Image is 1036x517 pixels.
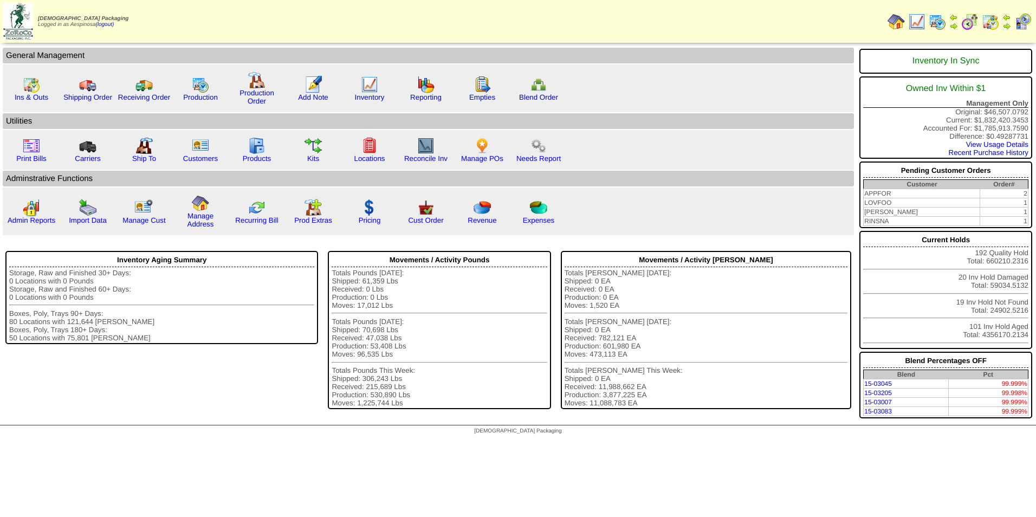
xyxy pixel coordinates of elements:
a: Recurring Bill [235,216,278,224]
img: arrowright.gif [949,22,958,30]
a: 15-03007 [864,398,892,406]
a: Locations [354,154,385,163]
a: Pricing [359,216,381,224]
a: Manage Address [187,212,214,228]
td: General Management [3,48,854,63]
div: Movements / Activity [PERSON_NAME] [565,253,848,267]
a: Receiving Order [118,93,170,101]
img: pie_chart.png [474,199,491,216]
div: Inventory Aging Summary [9,253,314,267]
div: Original: $46,507.0792 Current: $1,832,420.3453 Accounted For: $1,785,913.7590 Difference: $0.492... [859,76,1032,159]
a: Inventory [355,93,385,101]
img: home.gif [192,195,209,212]
a: (logout) [95,22,114,28]
div: Totals Pounds [DATE]: Shipped: 61,359 Lbs Received: 0 Lbs Production: 0 Lbs Moves: 17,012 Lbs Tot... [332,269,547,408]
div: Inventory In Sync [863,51,1028,72]
a: Import Data [69,216,107,224]
a: Cust Order [408,216,443,224]
a: Production Order [239,89,274,105]
a: Products [243,154,271,163]
div: Owned Inv Within $1 [863,79,1028,99]
td: APPFOR [864,189,980,198]
th: Order# [980,180,1028,189]
td: 99.999% [948,398,1028,407]
td: Adminstrative Functions [3,171,854,186]
img: truck2.gif [135,76,153,93]
th: Pct [948,370,1028,379]
a: Revenue [468,216,496,224]
span: [DEMOGRAPHIC_DATA] Packaging [38,16,128,22]
td: 2 [980,189,1028,198]
img: arrowright.gif [1002,22,1011,30]
td: 1 [980,217,1028,226]
img: pie_chart2.png [530,199,547,216]
span: [DEMOGRAPHIC_DATA] Packaging [474,428,561,434]
a: Expenses [523,216,555,224]
div: Management Only [863,99,1028,108]
a: Needs Report [516,154,561,163]
a: Carriers [75,154,100,163]
img: calendarinout.gif [982,13,999,30]
td: LOVFOO [864,198,980,208]
td: Utilities [3,113,854,129]
img: calendarinout.gif [23,76,40,93]
a: Ship To [132,154,156,163]
img: import.gif [79,199,96,216]
img: workflow.gif [305,137,322,154]
div: Movements / Activity Pounds [332,253,547,267]
a: 15-03205 [864,389,892,397]
img: line_graph.gif [361,76,378,93]
td: 99.998% [948,389,1028,398]
td: 99.999% [948,407,1028,416]
img: graph.gif [417,76,435,93]
a: Blend Order [519,93,558,101]
div: 192 Quality Hold Total: 660210.2316 20 Inv Hold Damaged Total: 59034.5132 19 Inv Hold Not Found T... [859,231,1032,349]
div: Blend Percentages OFF [863,354,1028,368]
img: graph2.png [23,199,40,216]
a: 15-03045 [864,380,892,387]
a: Reconcile Inv [404,154,448,163]
img: truck.gif [79,76,96,93]
img: calendarcustomer.gif [1014,13,1032,30]
a: Print Bills [16,154,47,163]
img: dollar.gif [361,199,378,216]
a: Manage Cust [122,216,165,224]
a: Prod Extras [294,216,332,224]
img: network.png [530,76,547,93]
img: locations.gif [361,137,378,154]
a: Shipping Order [63,93,112,101]
img: workorder.gif [474,76,491,93]
img: workflow.png [530,137,547,154]
a: Recent Purchase History [949,148,1028,157]
a: View Usage Details [966,140,1028,148]
img: po.png [474,137,491,154]
img: managecust.png [134,199,154,216]
img: calendarprod.gif [192,76,209,93]
a: Manage POs [461,154,503,163]
img: factory2.gif [135,137,153,154]
td: 1 [980,208,1028,217]
th: Blend [864,370,949,379]
img: cabinet.gif [248,137,266,154]
td: 1 [980,198,1028,208]
img: truck3.gif [79,137,96,154]
img: prodextras.gif [305,199,322,216]
td: 99.999% [948,379,1028,389]
img: arrowleft.gif [1002,13,1011,22]
td: RINSNA [864,217,980,226]
img: cust_order.png [417,199,435,216]
img: line_graph.gif [908,13,925,30]
th: Customer [864,180,980,189]
img: line_graph2.gif [417,137,435,154]
img: zoroco-logo-small.webp [3,3,33,40]
img: arrowleft.gif [949,13,958,22]
a: Add Note [298,93,328,101]
img: home.gif [888,13,905,30]
a: Empties [469,93,495,101]
a: Customers [183,154,218,163]
a: Admin Reports [8,216,55,224]
a: Reporting [410,93,442,101]
img: calendarprod.gif [929,13,946,30]
a: Kits [307,154,319,163]
img: invoice2.gif [23,137,40,154]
